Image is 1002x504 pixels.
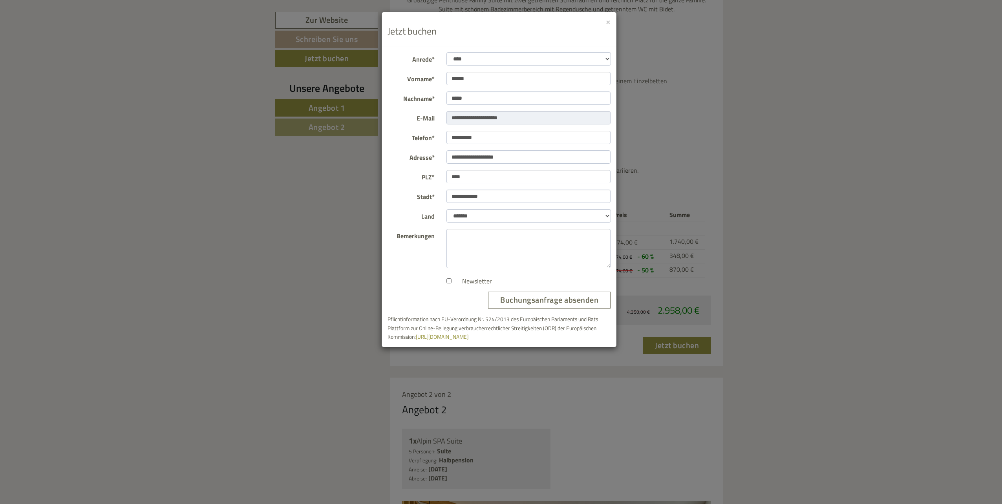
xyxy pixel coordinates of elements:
button: × [606,17,611,26]
label: Newsletter [454,277,492,286]
div: [GEOGRAPHIC_DATA] [12,23,121,29]
div: Guten Tag, wie können wir Ihnen helfen? [6,21,125,45]
h3: Jetzt buchen [388,26,611,36]
div: [DATE] [141,6,168,19]
button: Buchungsanfrage absenden [488,292,611,309]
label: Adresse* [382,150,441,162]
label: Anrede* [382,52,441,64]
label: Telefon* [382,131,441,142]
small: Pflichtinformation nach EU-Verordnung Nr. 524/2013 des Europäischen Parlaments und Rats Plattform... [388,315,598,341]
small: 10:02 [12,38,121,44]
label: E-Mail [382,111,441,123]
label: Land [382,209,441,221]
label: Bemerkungen [382,229,441,241]
label: Nachname* [382,91,441,103]
button: Senden [259,203,309,221]
label: Vorname* [382,72,441,84]
label: Stadt* [382,190,441,201]
a: [URL][DOMAIN_NAME] [416,333,468,341]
